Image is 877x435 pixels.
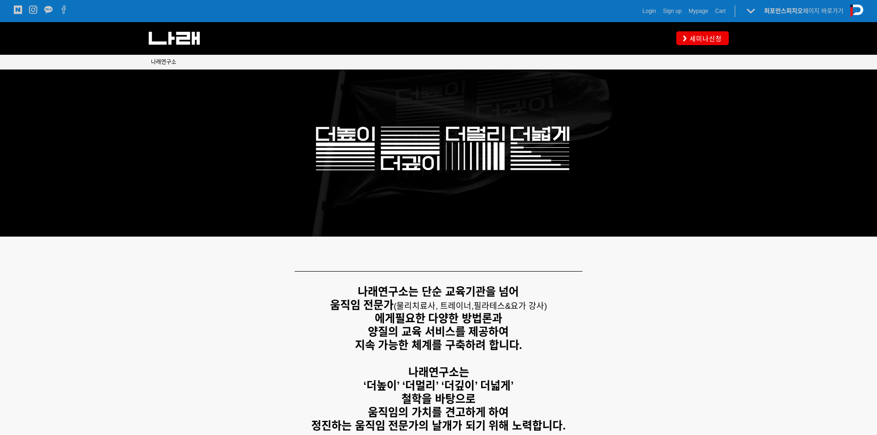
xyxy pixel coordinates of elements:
[643,6,656,16] a: Login
[368,406,509,418] strong: 움직임의 가치를 견고하게 하여
[355,339,522,351] strong: 지속 가능한 체계를 구축하려 합니다.
[401,393,476,405] strong: 철학을 바탕으로
[676,31,729,45] a: 세미나신청
[408,366,469,378] strong: 나래연구소는
[687,34,722,43] span: 세미나신청
[715,6,726,16] a: Cart
[396,302,474,311] span: 물리치료사, 트레이너,
[151,58,176,67] a: 나래연구소
[395,312,502,325] strong: 필요한 다양한 방법론과
[311,419,566,432] strong: 정진하는 움직임 전문가의 날개가 되기 위해 노력합니다.
[151,59,176,65] span: 나래연구소
[363,379,514,392] strong: ‘더높이’ ‘더멀리’ ‘더깊이’ 더넓게’
[474,302,547,311] span: 필라테스&요가 강사)
[368,325,509,338] strong: 양질의 교육 서비스를 제공하여
[764,7,803,14] strong: 퍼포먼스피지오
[330,299,394,311] strong: 움직임 전문가
[663,6,682,16] a: Sign up
[764,7,843,14] a: 퍼포먼스피지오페이지 바로가기
[689,6,709,16] a: Mypage
[358,285,519,298] strong: 나래연구소는 단순 교육기관을 넘어
[375,312,395,325] strong: 에게
[394,302,474,311] span: (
